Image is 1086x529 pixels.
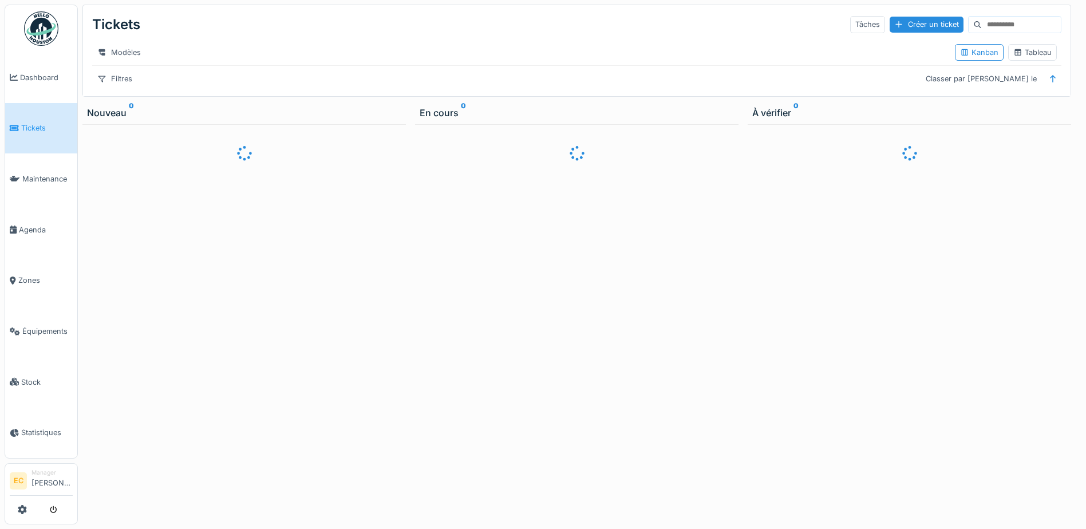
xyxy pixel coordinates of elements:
[22,173,73,184] span: Maintenance
[87,106,401,120] div: Nouveau
[5,306,77,357] a: Équipements
[5,408,77,459] a: Statistiques
[890,17,963,32] div: Créer un ticket
[960,47,998,58] div: Kanban
[129,106,134,120] sup: 0
[850,16,885,33] div: Tâches
[19,224,73,235] span: Agenda
[5,255,77,306] a: Zones
[5,204,77,255] a: Agenda
[92,70,137,87] div: Filtres
[5,153,77,204] a: Maintenance
[10,468,73,496] a: EC Manager[PERSON_NAME]
[461,106,466,120] sup: 0
[752,106,1067,120] div: À vérifier
[92,44,146,61] div: Modèles
[92,10,140,40] div: Tickets
[31,468,73,477] div: Manager
[20,72,73,83] span: Dashboard
[420,106,734,120] div: En cours
[1013,47,1052,58] div: Tableau
[22,326,73,337] span: Équipements
[31,468,73,493] li: [PERSON_NAME]
[21,123,73,133] span: Tickets
[5,52,77,103] a: Dashboard
[21,427,73,438] span: Statistiques
[10,472,27,489] li: EC
[24,11,58,46] img: Badge_color-CXgf-gQk.svg
[793,106,799,120] sup: 0
[5,103,77,154] a: Tickets
[18,275,73,286] span: Zones
[21,377,73,388] span: Stock
[921,70,1042,87] div: Classer par [PERSON_NAME] le
[5,357,77,408] a: Stock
